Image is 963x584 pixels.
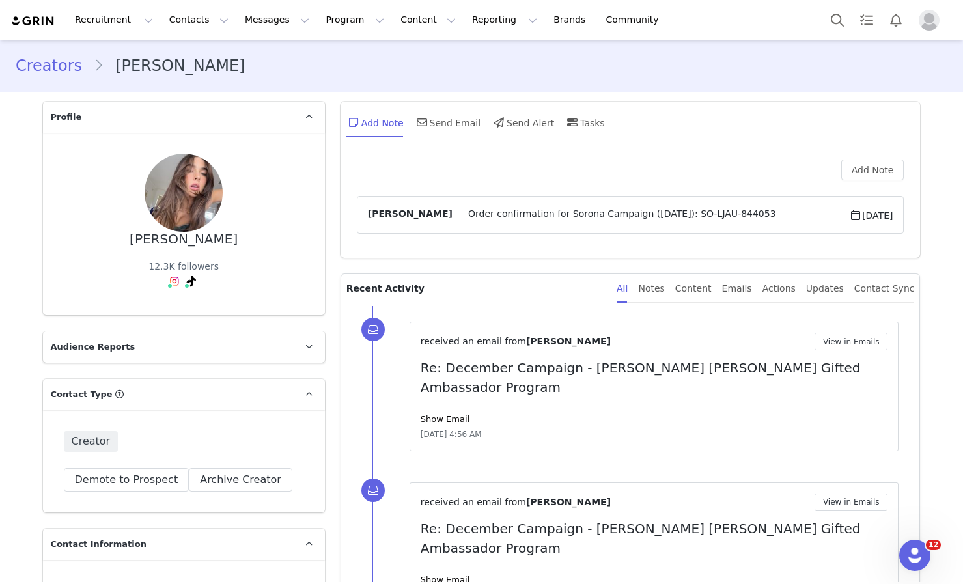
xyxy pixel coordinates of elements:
[464,5,545,35] button: Reporting
[526,497,611,507] span: [PERSON_NAME]
[722,274,752,303] div: Emails
[421,358,888,397] p: Re: December Campaign - [PERSON_NAME] [PERSON_NAME] Gifted Ambassador Program
[393,5,464,35] button: Content
[841,160,904,180] button: Add Note
[919,10,940,31] img: placeholder-profile.jpg
[617,274,628,303] div: All
[491,107,554,138] div: Send Alert
[346,274,606,303] p: Recent Activity
[806,274,844,303] div: Updates
[51,538,147,551] span: Contact Information
[926,540,941,550] span: 12
[421,414,469,424] a: Show Email
[421,497,526,507] span: received an email from
[414,107,481,138] div: Send Email
[638,274,664,303] div: Notes
[849,207,893,223] span: [DATE]
[899,540,930,571] iframe: Intercom live chat
[546,5,597,35] a: Brands
[762,274,796,303] div: Actions
[145,154,223,232] img: 0319f964-cedd-4cbb-af01-23e142f1278b.jpg
[130,232,238,247] div: [PERSON_NAME]
[51,111,82,124] span: Profile
[526,336,611,346] span: [PERSON_NAME]
[51,341,135,354] span: Audience Reports
[598,5,673,35] a: Community
[318,5,392,35] button: Program
[64,468,189,492] button: Demote to Prospect
[421,428,482,440] span: [DATE] 4:56 AM
[565,107,605,138] div: Tasks
[421,519,888,558] p: Re: December Campaign - [PERSON_NAME] [PERSON_NAME] Gifted Ambassador Program
[51,388,113,401] span: Contact Type
[237,5,317,35] button: Messages
[16,54,94,77] a: Creators
[815,494,888,511] button: View in Emails
[64,431,119,452] span: Creator
[67,5,161,35] button: Recruitment
[453,207,849,223] span: Order confirmation for Sorona Campaign ([DATE]): SO-LJAU-844053
[815,333,888,350] button: View in Emails
[882,5,910,35] button: Notifications
[10,15,56,27] img: grin logo
[911,10,953,31] button: Profile
[169,276,180,286] img: instagram.svg
[161,5,236,35] button: Contacts
[852,5,881,35] a: Tasks
[675,274,712,303] div: Content
[368,207,453,223] span: [PERSON_NAME]
[189,468,292,492] button: Archive Creator
[854,274,915,303] div: Contact Sync
[346,107,404,138] div: Add Note
[421,336,526,346] span: received an email from
[823,5,852,35] button: Search
[148,260,219,273] div: 12.3K followers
